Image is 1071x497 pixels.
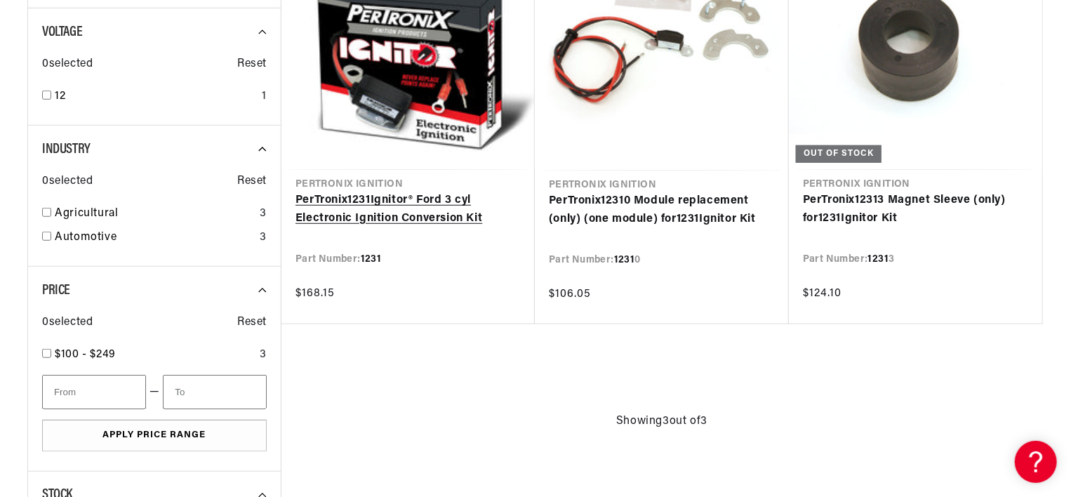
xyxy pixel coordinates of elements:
[149,383,160,402] span: —
[42,173,93,191] span: 0 selected
[42,143,91,157] span: Industry
[55,349,116,360] span: $100 - $249
[549,192,775,228] a: PerTronix12310 Module replacement (only) (one module) for1231Ignitor Kit
[295,192,521,227] a: PerTronix1231Ignitor® Ford 3 cyl Electronic Ignition Conversion Kit
[262,88,267,106] div: 1
[42,375,146,409] input: From
[42,420,267,451] button: Apply Price Range
[616,413,707,431] span: Showing 3 out of 3
[237,173,267,191] span: Reset
[237,314,267,332] span: Reset
[42,55,93,74] span: 0 selected
[260,205,267,223] div: 3
[55,229,254,247] a: Automotive
[260,346,267,364] div: 3
[42,314,93,332] span: 0 selected
[260,229,267,247] div: 3
[163,375,267,409] input: To
[42,284,70,298] span: Price
[55,88,256,106] a: 12
[237,55,267,74] span: Reset
[55,205,254,223] a: Agricultural
[42,25,82,39] span: Voltage
[803,192,1028,227] a: PerTronix12313 Magnet Sleeve (only) for1231Ignitor Kit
